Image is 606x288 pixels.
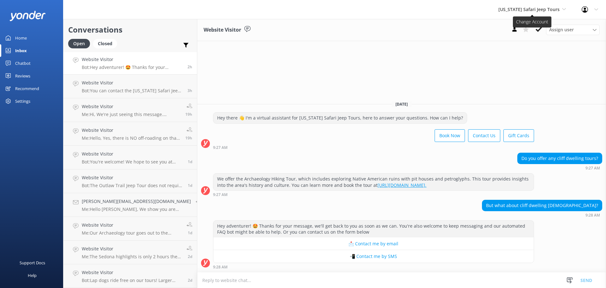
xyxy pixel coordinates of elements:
[517,166,602,170] div: Aug 31 2025 09:27am (UTC -07:00) America/Phoenix
[204,26,241,34] h3: Website Visitor
[28,269,37,282] div: Help
[188,278,192,283] span: Aug 29 2025 08:47am (UTC -07:00) America/Phoenix
[213,193,228,197] strong: 9:27 AM
[82,56,183,63] h4: Website Visitor
[82,254,182,260] p: Me: The Sedona highlights is only 2 hours there is a 3rd choice as well - Call of the Canyon whic...
[82,79,183,86] h4: Website Visitor
[63,122,197,146] a: Website VisitorMe:Hello, Yes, there is NO off-roading on that tour only about 1 mile total walkin...
[213,113,467,123] div: Hey there 👋 I'm a virtual assistant for [US_STATE] Safari Jeep Tours, here to answer your questio...
[482,200,602,211] div: But what about cliff dwelling [DEMOGRAPHIC_DATA]?
[188,159,192,164] span: Aug 30 2025 11:32am (UTC -07:00) America/Phoenix
[82,269,183,276] h4: Website Visitor
[15,82,39,95] div: Recommend
[213,265,534,269] div: Aug 31 2025 09:28am (UTC -07:00) America/Phoenix
[546,25,600,35] div: Assign User
[82,103,181,110] h4: Website Visitor
[213,265,228,269] strong: 9:28 AM
[82,64,183,70] p: Bot: Hey adventurer! 🤩 Thanks for your message, we'll get back to you as soon as we can. You're a...
[213,146,228,150] strong: 9:27 AM
[435,129,465,142] button: Book Now
[63,51,197,75] a: Website VisitorBot:Hey adventurer! 🤩 Thanks for your message, we'll get back to you as soon as we...
[518,153,602,164] div: Do you offer any cliff dwelling tours?
[63,264,197,288] a: Website VisitorBot:Lap dogs ride free on our tours! Larger dogs (over 30 lbs) pay a child’s rate....
[188,254,192,259] span: Aug 29 2025 10:26am (UTC -07:00) America/Phoenix
[187,88,192,93] span: Aug 31 2025 08:14am (UTC -07:00) America/Phoenix
[15,70,30,82] div: Reviews
[187,64,192,70] span: Aug 31 2025 09:28am (UTC -07:00) America/Phoenix
[68,39,90,48] div: Open
[188,183,192,188] span: Aug 30 2025 10:57am (UTC -07:00) America/Phoenix
[213,174,534,190] div: We offer the Archaeology Hiking Tour, which includes exploring Native American ruins with pit hou...
[82,159,183,165] p: Bot: You're welcome! We hope to see you at [US_STATE] Safari Jeep Tours soon!
[185,112,192,117] span: Aug 30 2025 04:39pm (UTC -07:00) America/Phoenix
[63,98,197,122] a: Website VisitorMe:Hi, We're just seeing this message. Hopefully you called in or selected somethi...
[15,32,27,44] div: Home
[185,135,192,141] span: Aug 30 2025 04:38pm (UTC -07:00) America/Phoenix
[63,241,197,264] a: Website VisitorMe:The Sedona highlights is only 2 hours there is a 3rd choice as well - Call of t...
[9,11,46,21] img: yonder-white-logo.png
[188,230,192,236] span: Aug 30 2025 08:17am (UTC -07:00) America/Phoenix
[549,26,574,33] span: Assign user
[15,44,27,57] div: Inbox
[82,127,181,134] h4: Website Visitor
[498,6,560,12] span: [US_STATE] Safari Jeep Tours
[82,206,191,212] p: Me: Hello [PERSON_NAME], We show you are booked for the Diamondback Tour at 8:30 on 9/1 with a ch...
[392,101,412,107] span: [DATE]
[213,192,534,197] div: Aug 31 2025 09:27am (UTC -07:00) America/Phoenix
[482,213,602,217] div: Aug 31 2025 09:28am (UTC -07:00) America/Phoenix
[15,95,30,107] div: Settings
[63,146,197,169] a: Website VisitorBot:You're welcome! We hope to see you at [US_STATE] Safari Jeep Tours soon!1d
[82,112,181,117] p: Me: Hi, We're just seeing this message. Hopefully you called in or selected something from online...
[213,221,534,237] div: Hey adventurer! 🤩 Thanks for your message, we'll get back to you as soon as we can. You're also w...
[93,39,117,48] div: Closed
[82,174,183,181] h4: Website Visitor
[213,237,534,250] button: 📩 Contact me by email
[585,213,600,217] strong: 9:28 AM
[213,145,534,150] div: Aug 31 2025 09:27am (UTC -07:00) America/Phoenix
[68,24,192,36] h2: Conversations
[82,88,183,94] p: Bot: You can contact the [US_STATE] Safari Jeep Tours team at [PHONE_NUMBER] or email [EMAIL_ADDR...
[63,169,197,193] a: Website VisitorBot:The Outlaw Trail Jeep Tour does not require hiking. It is an off-road adventur...
[468,129,500,142] button: Contact Us
[68,40,93,47] a: Open
[82,135,181,141] p: Me: Hello, Yes, there is NO off-roading on that tour only about 1 mile total walking between the ...
[82,230,182,236] p: Me: Our Archaeology tour goes out to the Palatki ancient ruins. - Thanks, NicK
[63,75,197,98] a: Website VisitorBot:You can contact the [US_STATE] Safari Jeep Tours team at [PHONE_NUMBER] or ema...
[82,222,182,229] h4: Website Visitor
[82,278,183,283] p: Bot: Lap dogs ride free on our tours! Larger dogs (over 30 lbs) pay a child’s rate. Please note t...
[82,150,183,157] h4: Website Visitor
[63,193,197,217] a: [PERSON_NAME][EMAIL_ADDRESS][DOMAIN_NAME]Me:Hello [PERSON_NAME], We show you are booked for the D...
[82,183,183,188] p: Bot: The Outlaw Trail Jeep Tour does not require hiking. It is an off-road adventure suitable for...
[585,166,600,170] strong: 9:27 AM
[63,217,197,241] a: Website VisitorMe:Our Archaeology tour goes out to the Palatki ancient ruins. - Thanks, NicK1d
[213,250,534,263] button: 📲 Contact me by SMS
[82,198,191,205] h4: [PERSON_NAME][EMAIL_ADDRESS][DOMAIN_NAME]
[503,129,534,142] button: Gift Cards
[377,182,426,188] a: [URL][DOMAIN_NAME].
[82,245,182,252] h4: Website Visitor
[93,40,120,47] a: Closed
[20,256,45,269] div: Support Docs
[15,57,31,70] div: Chatbot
